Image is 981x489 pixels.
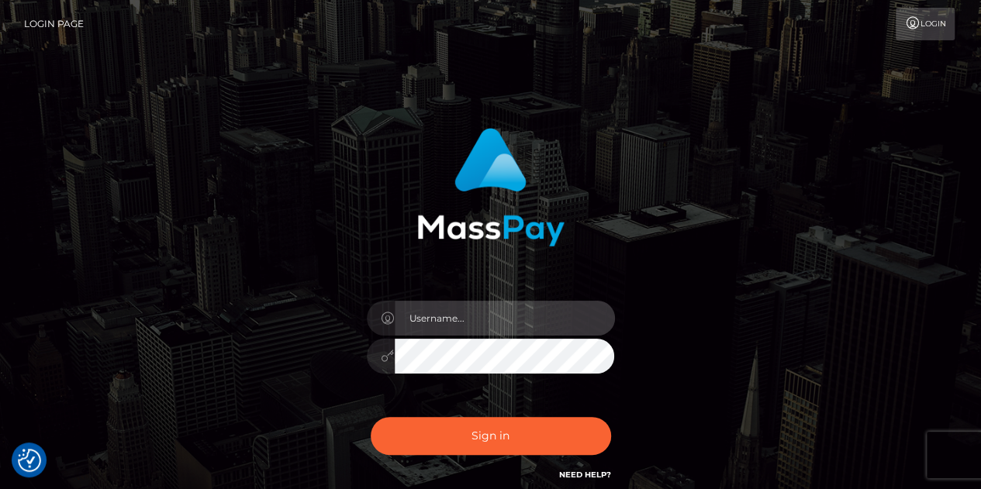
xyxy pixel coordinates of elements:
[417,128,565,246] img: MassPay Login
[896,8,955,40] a: Login
[18,449,41,472] button: Consent Preferences
[24,8,84,40] a: Login Page
[559,470,611,480] a: Need Help?
[18,449,41,472] img: Revisit consent button
[395,301,615,336] input: Username...
[371,417,611,455] button: Sign in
